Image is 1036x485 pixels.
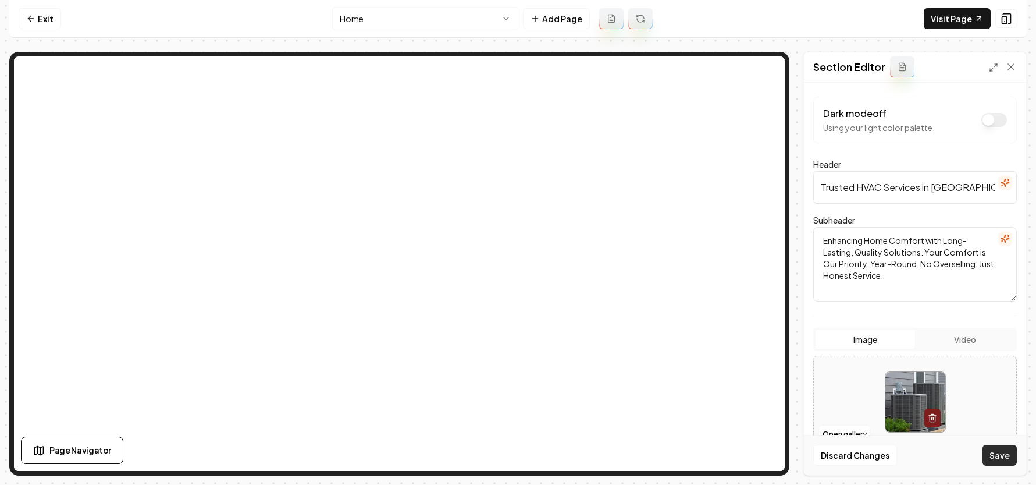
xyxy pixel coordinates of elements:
img: image [885,372,945,432]
button: Video [915,330,1014,349]
button: Save [982,445,1017,466]
button: Regenerate page [628,8,653,29]
a: Visit Page [924,8,991,29]
input: Header [813,171,1017,204]
label: Dark mode off [823,107,887,119]
button: Discard Changes [813,445,897,466]
span: Page Navigator [49,444,111,456]
button: Add Page [523,8,590,29]
button: Page Navigator [21,437,123,464]
button: Add admin page prompt [599,8,624,29]
button: Add admin section prompt [890,56,914,77]
label: Subheader [813,215,855,225]
a: Exit [19,8,61,29]
label: Header [813,159,841,169]
h2: Section Editor [813,59,885,75]
button: Image [816,330,915,349]
p: Using your light color palette. [823,122,935,133]
button: Open gallery [818,425,871,444]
